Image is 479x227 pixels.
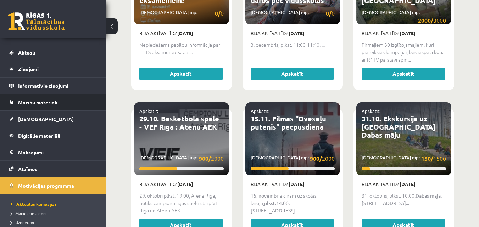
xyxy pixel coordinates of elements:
span: Digitālie materiāli [18,132,60,139]
a: Uzdevumi [11,219,99,226]
p: [DEMOGRAPHIC_DATA] mp: [251,9,335,18]
strong: 900/ [199,155,211,162]
p: [DEMOGRAPHIC_DATA] mp: [251,154,335,163]
legend: Informatīvie ziņojumi [18,78,98,94]
a: Digitālie materiāli [9,127,98,144]
a: 15.11. Filmas "Dvēseļu putenis" pēcpusdiena [251,114,326,131]
a: Apskatīt [139,68,223,80]
a: Apskatīt: [139,108,158,114]
span: 2000 [199,154,224,163]
a: Motivācijas programma [9,177,98,194]
strong: [DATE] [400,30,416,36]
a: Informatīvie ziņojumi [9,78,98,94]
p: aicinām uz skolas biroju, [251,192,335,214]
legend: Maksājumi [18,144,98,160]
strong: [DATE] [289,181,305,187]
span: 0 [215,9,224,18]
p: [DEMOGRAPHIC_DATA] mp: [362,9,446,25]
span: [DEMOGRAPHIC_DATA] [18,116,74,122]
p: Bija aktīva līdz [362,30,446,37]
strong: [DATE] [177,30,193,36]
p: 29. oktobrī plkst. 19.00, Arēnā Rīga, notiks čempionu līgas spēle starp VEF Rīga un Atēnu AEK ... [139,192,224,214]
a: [DEMOGRAPHIC_DATA] [9,111,98,127]
p: Bija aktīva līdz [139,30,224,37]
a: Ziņojumi [9,61,98,77]
p: 3. decembris, plkst. 11:00-11:40. ... [251,41,335,49]
p: [DEMOGRAPHIC_DATA] mp: [139,154,224,163]
span: Atzīmes [18,166,37,172]
a: Apskatīt [251,68,334,80]
span: Mācību materiāli [18,99,57,106]
p: Pirmajiem 30 izglītojamajiem, kuri pieteiksies kampaņai, būs iespēja kopā ar R1TV pārstāvi apm... [362,41,446,63]
strong: 900/ [310,155,322,162]
strong: 150/ [421,155,433,162]
a: 31.10. Ekskursija uz [GEOGRAPHIC_DATA] Dabas māju [362,114,435,140]
a: 29.10. Basketbola spēle - VEF Rīga : Atēnu AEK [139,114,219,131]
p: 31. oktobris, plkst. 10.00. ... [362,192,446,207]
a: Atzīmes [9,161,98,177]
strong: 0/ [215,10,221,17]
span: Uzdevumi [11,220,34,225]
span: Nepieciešama papildu informācija par IELTS eksāmenu? Kādu ... [139,41,220,56]
p: Bija aktīva līdz [362,181,446,188]
p: Bija aktīva līdz [139,181,224,188]
a: Maksājumi [9,144,98,160]
strong: 15. novembrī [251,192,280,199]
legend: Ziņojumi [18,61,98,77]
strong: [DATE] [177,181,193,187]
strong: plkst.14.00, [STREET_ADDRESS]... [251,200,298,214]
span: 0 [326,9,335,18]
p: Bija aktīva līdz [251,30,335,37]
a: Apskatīt [362,68,445,80]
span: 1500 [421,154,446,163]
span: Aktuāli [18,49,35,56]
a: Mācību materiāli [9,94,98,110]
span: Mācies un ziedo [11,210,46,216]
a: Apskatīt: [362,108,380,114]
p: [DEMOGRAPHIC_DATA] mp: [139,9,224,18]
strong: [DATE] [289,30,305,36]
a: Mācies un ziedo [11,210,99,216]
strong: 0/ [326,10,332,17]
span: Aktuālās kampaņas [11,201,57,207]
p: Bija aktīva līdz [251,181,335,188]
p: [DEMOGRAPHIC_DATA] mp: [362,154,446,163]
span: Motivācijas programma [18,182,74,189]
a: Rīgas 1. Tālmācības vidusskola [8,12,65,30]
strong: 2000/ [418,17,433,24]
span: 2000 [310,154,335,163]
span: 3000 [418,16,446,25]
a: Apskatīt: [251,108,269,114]
a: Aktuāli [9,44,98,61]
strong: [DATE] [400,181,416,187]
a: Aktuālās kampaņas [11,201,99,207]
